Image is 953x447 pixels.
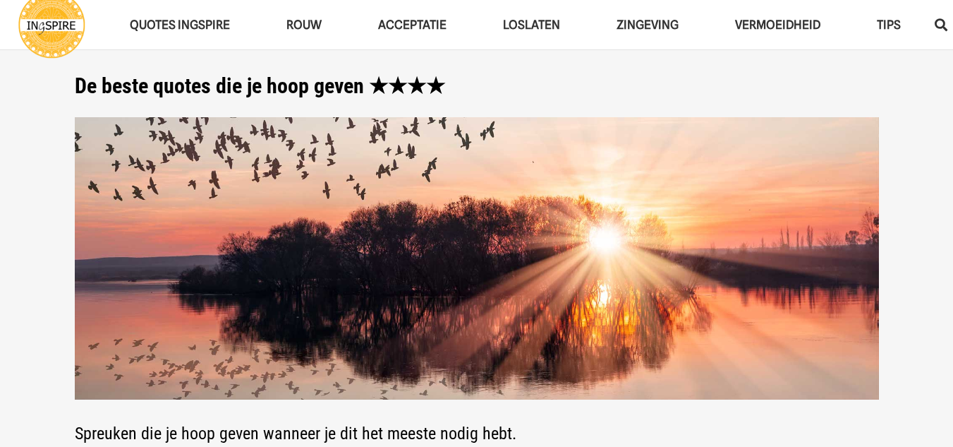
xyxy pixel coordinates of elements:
[286,18,322,32] span: ROUW
[258,7,350,43] a: ROUWROUW Menu
[617,18,679,32] span: Zingeving
[849,7,929,43] a: TIPSTIPS Menu
[877,18,901,32] span: TIPS
[378,18,447,32] span: Acceptatie
[75,73,879,99] h1: De beste quotes die je hoop geven ★★★★
[102,7,258,43] a: QUOTES INGSPIREQUOTES INGSPIRE Menu
[735,18,820,32] span: VERMOEIDHEID
[350,7,475,43] a: AcceptatieAcceptatie Menu
[707,7,849,43] a: VERMOEIDHEIDVERMOEIDHEID Menu
[503,18,560,32] span: Loslaten
[475,7,588,43] a: LoslatenLoslaten Menu
[588,7,707,43] a: ZingevingZingeving Menu
[75,117,879,400] img: Spreuken over Hoop en Moed - ingspire
[130,18,230,32] span: QUOTES INGSPIRE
